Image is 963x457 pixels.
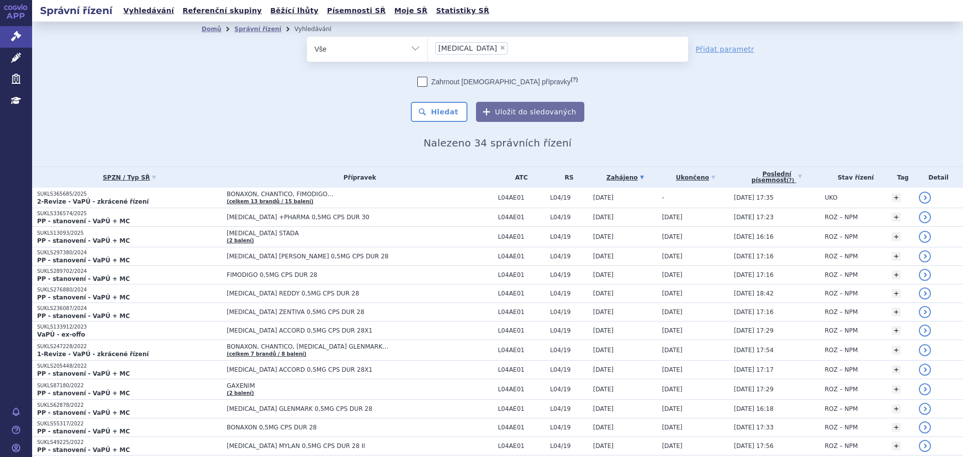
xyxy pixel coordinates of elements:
[662,327,683,334] span: [DATE]
[919,250,931,262] a: detail
[550,405,588,412] span: L04/19
[593,290,614,297] span: [DATE]
[662,386,683,393] span: [DATE]
[37,313,130,320] strong: PP - stanovení - VaPÚ + MC
[498,194,545,201] span: L04AE01
[550,214,588,221] span: L04/19
[734,366,773,373] span: [DATE] 17:17
[550,271,588,278] span: L04/19
[825,386,858,393] span: ROZ – NPM
[919,421,931,433] a: detail
[227,290,477,297] span: [MEDICAL_DATA] REDDY 0,5MG CPS DUR 28
[37,439,222,446] p: SUKLS49225/2022
[37,218,130,225] strong: PP - stanovení - VaPÚ + MC
[734,424,773,431] span: [DATE] 17:33
[498,271,545,278] span: L04AE01
[825,442,858,449] span: ROZ – NPM
[593,194,614,201] span: [DATE]
[593,214,614,221] span: [DATE]
[37,363,222,370] p: SUKLS205448/2022
[825,214,858,221] span: ROZ – NPM
[734,194,773,201] span: [DATE] 17:35
[892,270,901,279] a: +
[476,102,584,122] button: Uložit do sledovaných
[825,347,858,354] span: ROZ – NPM
[919,403,931,415] a: detail
[593,424,614,431] span: [DATE]
[825,253,858,260] span: ROZ – NPM
[227,366,477,373] span: [MEDICAL_DATA] ACCORD 0,5MG CPS DUR 28X1
[550,366,588,373] span: L04/19
[892,213,901,222] a: +
[234,26,281,33] a: Správní řízení
[227,214,477,221] span: [MEDICAL_DATA] +PHARMA 0,5MG CPS DUR 30
[498,366,545,373] span: L04AE01
[734,290,773,297] span: [DATE] 18:42
[500,45,506,51] span: ×
[593,386,614,393] span: [DATE]
[662,253,683,260] span: [DATE]
[825,309,858,316] span: ROZ – NPM
[267,4,322,18] a: Běžící lhůty
[550,442,588,449] span: L04/19
[493,167,545,188] th: ATC
[662,424,683,431] span: [DATE]
[37,275,130,282] strong: PP - stanovení - VaPÚ + MC
[550,194,588,201] span: L04/19
[550,290,588,297] span: L04/19
[511,42,516,54] input: [MEDICAL_DATA]
[227,442,477,449] span: [MEDICAL_DATA] MYLAN 0,5MG CPS DUR 28 II
[37,191,222,198] p: SUKLS365685/2025
[433,4,492,18] a: Statistiky SŘ
[32,4,120,18] h2: Správní řízení
[37,370,130,377] strong: PP - stanovení - VaPÚ + MC
[227,351,306,357] a: (celkem 7 brandů / 8 balení)
[498,309,545,316] span: L04AE01
[662,347,683,354] span: [DATE]
[294,22,345,37] li: Vyhledávání
[892,346,901,355] a: +
[498,347,545,354] span: L04AE01
[227,390,254,396] a: (2 balení)
[37,230,222,237] p: SUKLS13093/2025
[919,344,931,356] a: detail
[892,365,901,374] a: +
[227,253,477,260] span: [MEDICAL_DATA] [PERSON_NAME] 0,5MG CPS DUR 28
[227,191,477,198] span: BONAXON, CHANTICO, FIMODIGO…
[37,249,222,256] p: SUKLS297380/2024
[498,233,545,240] span: L04AE01
[892,193,901,202] a: +
[662,366,683,373] span: [DATE]
[825,424,858,431] span: ROZ – NPM
[825,290,858,297] span: ROZ – NPM
[37,294,130,301] strong: PP - stanovení - VaPÚ + MC
[37,268,222,275] p: SUKLS289702/2024
[593,233,614,240] span: [DATE]
[498,405,545,412] span: L04AE01
[593,442,614,449] span: [DATE]
[825,405,858,412] span: ROZ – NPM
[825,271,858,278] span: ROZ – NPM
[202,26,221,33] a: Domů
[786,178,794,184] abbr: (?)
[550,424,588,431] span: L04/19
[734,214,773,221] span: [DATE] 17:23
[825,194,837,201] span: UKO
[593,271,614,278] span: [DATE]
[120,4,177,18] a: Vyhledávání
[892,423,901,432] a: +
[593,309,614,316] span: [DATE]
[37,331,85,338] strong: VaPÚ - ex-offo
[887,167,914,188] th: Tag
[919,306,931,318] a: detail
[734,233,773,240] span: [DATE] 16:16
[550,347,588,354] span: L04/19
[37,286,222,293] p: SUKLS276880/2024
[662,214,683,221] span: [DATE]
[227,199,313,204] a: (celkem 13 brandů / 15 balení)
[892,326,901,335] a: +
[892,289,901,298] a: +
[37,382,222,389] p: SUKLS87180/2022
[662,194,664,201] span: -
[227,230,477,237] span: [MEDICAL_DATA] STADA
